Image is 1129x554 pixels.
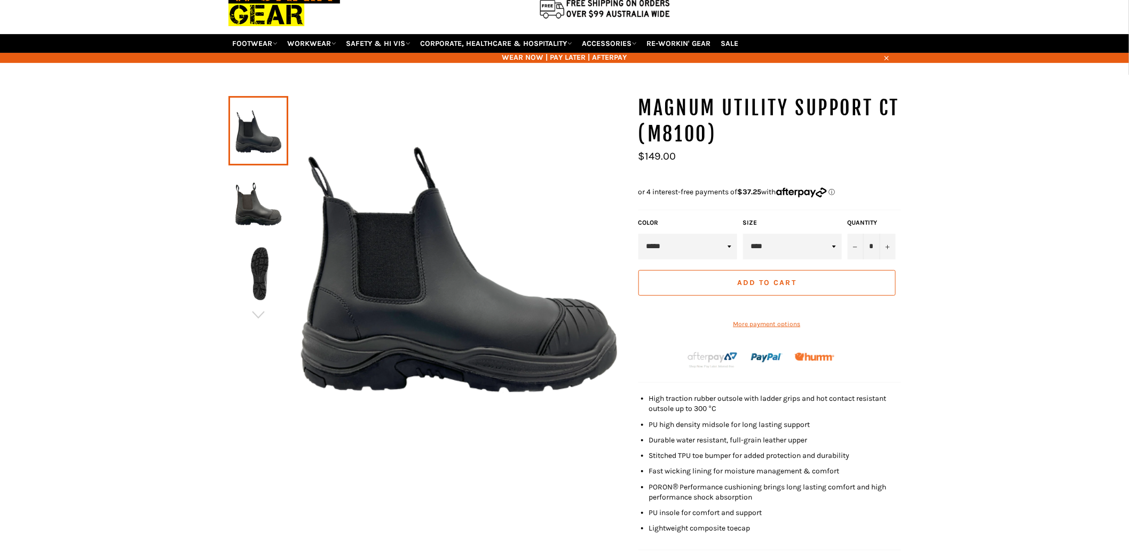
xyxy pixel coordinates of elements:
li: PU high density midsole for long lasting support [649,420,901,430]
span: WEAR NOW | PAY LATER | AFTERPAY [228,52,901,62]
button: Increase item quantity by one [880,234,896,259]
img: MAGNUM Utility Support CT (M8100) [288,95,628,434]
a: RE-WORKIN' GEAR [643,34,715,53]
img: MAGNUM Utility Support CT (M8100) [234,244,283,303]
a: ACCESSORIES [578,34,641,53]
li: PU insole for comfort and support [649,508,901,518]
a: SAFETY & HI VIS [342,34,415,53]
a: FOOTWEAR [228,34,282,53]
li: High traction rubber outsole with ladder grips and hot contact resistant outsole up to 300 °C [649,393,901,414]
button: Add to Cart [638,270,896,296]
li: Stitched TPU toe bumper for added protection and durability [649,450,901,461]
label: Color [638,218,738,227]
a: More payment options [638,320,896,329]
img: Afterpay-Logo-on-dark-bg_large.png [686,351,739,369]
label: Quantity [848,218,896,227]
span: Add to Cart [737,278,796,287]
img: MAGNUM Utility Support CT (M8100) [234,173,283,232]
li: Fast wicking lining for moisture management & comfort [649,466,901,476]
li: Lightweight composite toecap [649,523,901,533]
li: PORON® Performance cushioning brings long lasting comfort and high performance shock absorption [649,482,901,503]
span: $149.00 [638,150,676,162]
h1: MAGNUM Utility Support CT (M8100) [638,95,901,148]
img: Humm_core_logo_RGB-01_300x60px_small_195d8312-4386-4de7-b182-0ef9b6303a37.png [795,353,834,361]
label: Size [743,218,842,227]
li: Durable water resistant, full-grain leather upper [649,435,901,445]
img: paypal.png [751,342,783,374]
a: CORPORATE, HEALTHCARE & HOSPITALITY [416,34,577,53]
a: WORKWEAR [283,34,341,53]
button: Reduce item quantity by one [848,234,864,259]
a: SALE [717,34,743,53]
